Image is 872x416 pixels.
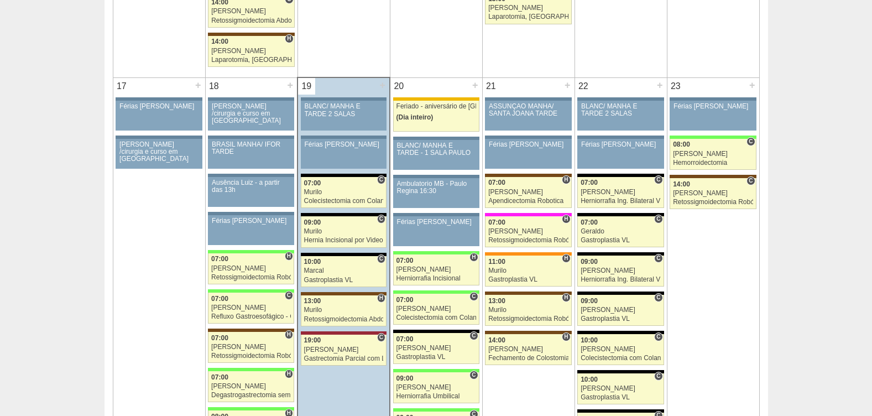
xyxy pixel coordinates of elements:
div: Key: Aviso [208,136,294,139]
div: Gastrectomia Parcial com Linfadenectomia [304,355,384,362]
div: Key: Brasil [393,369,479,372]
div: [PERSON_NAME] [211,265,291,272]
a: Feriado - aniversário de [GEOGRAPHIC_DATA] (Dia inteiro) [393,101,479,132]
span: 07:00 [396,335,414,343]
div: Férias [PERSON_NAME] [673,103,753,110]
span: 10:00 [581,376,598,383]
div: Retossigmoidectomia Robótica [488,237,568,244]
span: 08:00 [673,141,690,148]
a: Férias [PERSON_NAME] [301,139,387,169]
span: Hospital [562,215,570,223]
span: 07:00 [581,219,598,226]
div: + [471,78,480,92]
div: ASSUNÇÃO MANHÃ/ SANTA JOANA TARDE [489,103,568,117]
div: Key: Aviso [208,212,294,215]
a: C 07:00 [PERSON_NAME] Herniorrafia Ing. Bilateral VL [577,177,664,208]
div: Key: Aviso [485,97,571,101]
div: Murilo [488,306,568,314]
div: Key: Blanc [577,409,664,413]
span: 11:00 [488,258,505,266]
span: 19:00 [304,336,321,344]
div: Gastroplastia VL [396,353,476,361]
div: Gastroplastia VL [581,237,661,244]
div: Key: Blanc [577,292,664,295]
span: 07:00 [488,179,505,186]
span: 07:00 [581,179,598,186]
span: Consultório [746,176,755,185]
a: BLANC/ MANHÃ E TARDE 2 SALAS [577,101,664,131]
a: Férias [PERSON_NAME] [393,216,479,246]
div: [PERSON_NAME] [581,385,661,392]
div: + [285,78,295,92]
div: Férias [PERSON_NAME] [397,219,476,226]
div: Herniorrafia Umbilical [396,393,476,400]
a: C 14:00 [PERSON_NAME] Retossigmoidectomia Robótica [670,178,756,209]
span: 13:00 [488,297,505,305]
a: C 07:00 [PERSON_NAME] Refluxo Gastroesofágico - Cirurgia VL [208,293,294,324]
span: Consultório [654,254,662,263]
a: C 10:00 [PERSON_NAME] Colecistectomia com Colangiografia VL [577,334,664,365]
div: Herniorrafia Incisional [396,275,476,282]
div: + [378,78,387,92]
span: 10:00 [304,258,321,266]
div: Feriado - aniversário de [GEOGRAPHIC_DATA] [396,103,476,110]
div: Retossigmoidectomia Abdominal VL [304,316,384,323]
div: BLANC/ MANHÃ E TARDE 2 SALAS [305,103,383,117]
div: Key: Blanc [577,174,664,177]
div: [PERSON_NAME] [488,346,568,353]
div: Key: Feriado [393,97,479,101]
div: Colecistectomia com Colangiografia VL [396,314,476,321]
div: Key: Sírio Libanês [301,331,387,335]
a: ASSUNÇÃO MANHÃ/ SANTA JOANA TARDE [485,101,571,131]
div: 18 [206,78,223,95]
div: Refluxo Gastroesofágico - Cirurgia VL [211,313,291,320]
span: Consultório [377,333,385,342]
div: BLANC/ MANHÃ E TARDE 2 SALAS [581,103,660,117]
div: [PERSON_NAME] [581,267,661,274]
div: + [748,78,757,92]
div: [PERSON_NAME] [581,346,661,353]
span: 13:00 [304,297,321,305]
a: C 10:00 [PERSON_NAME] Gastroplastia VL [577,373,664,404]
span: Consultório [469,371,478,379]
div: Key: Brasil [208,250,294,253]
span: Consultório [654,215,662,223]
a: Férias [PERSON_NAME] [116,101,202,131]
div: Key: Blanc [577,370,664,373]
div: Key: Brasil [393,408,479,412]
div: [PERSON_NAME] /cirurgia e curso em [GEOGRAPHIC_DATA] [119,141,199,163]
div: Férias [PERSON_NAME] [489,141,568,148]
span: Hospital [285,252,293,261]
span: 07:00 [488,219,505,226]
a: BRASIL MANHÃ/ IFOR TARDE [208,139,294,169]
div: Retossigmoidectomia Robótica [673,199,753,206]
div: Key: Aviso [577,136,664,139]
div: Key: Santa Joana [670,175,756,178]
div: Key: Blanc [577,252,664,256]
span: 09:00 [304,219,321,226]
div: Herniorrafia Ing. Bilateral VL [581,197,661,205]
span: 07:00 [396,296,414,304]
div: 20 [390,78,408,95]
div: Key: Santa Joana [485,331,571,334]
div: Key: Aviso [301,136,387,139]
div: + [563,78,572,92]
a: C 07:00 Geraldo Gastroplastia VL [577,216,664,247]
span: Consultório [654,332,662,341]
div: 22 [575,78,592,95]
div: Key: Aviso [208,97,294,101]
div: Geraldo [581,228,661,235]
div: [PERSON_NAME] [211,383,291,390]
a: Ambulatorio MB - Paulo Regina 16:30 [393,178,479,208]
div: Key: Santa Joana [485,292,571,295]
div: Key: Brasil [208,368,294,371]
div: [PERSON_NAME] [396,305,476,313]
div: Key: Santa Joana [301,292,387,295]
div: Key: Santa Joana [208,33,294,36]
div: Key: Blanc [577,331,664,334]
a: C 09:00 [PERSON_NAME] Herniorrafia Umbilical [393,372,479,403]
div: Laparotomia, [GEOGRAPHIC_DATA], Drenagem, Bridas VL [488,13,568,20]
a: Férias [PERSON_NAME] [577,139,664,169]
div: Key: Aviso [393,175,479,178]
div: 17 [113,78,130,95]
